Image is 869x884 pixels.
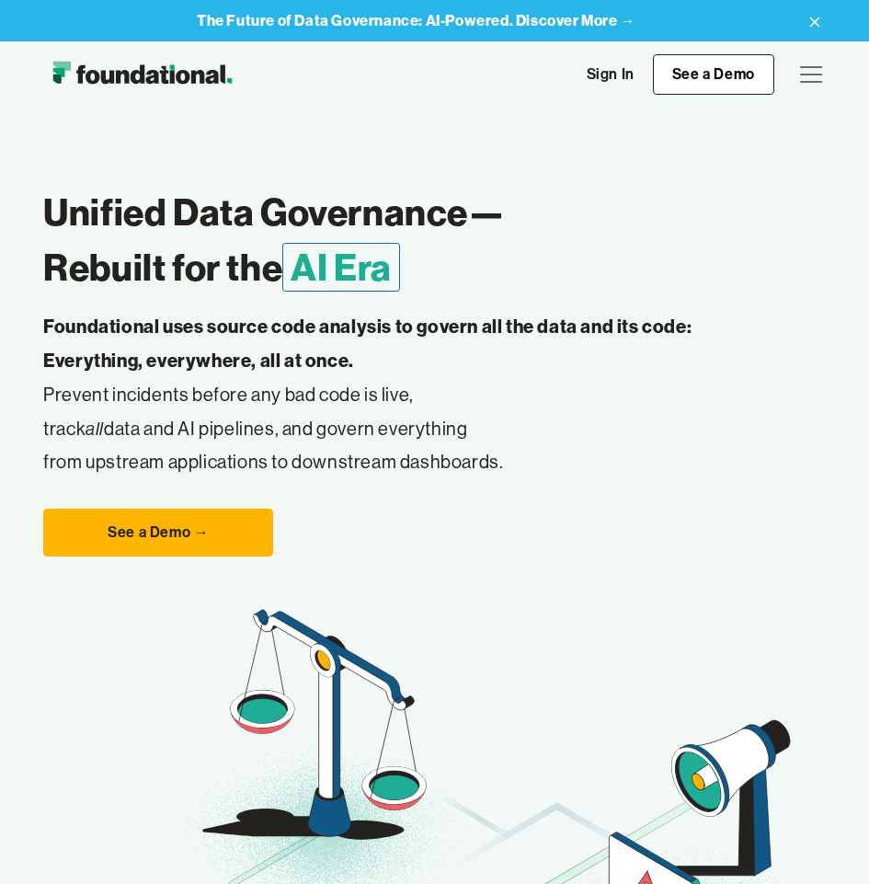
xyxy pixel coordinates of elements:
[43,185,826,295] h1: Unified Data Governance— Rebuilt for the
[197,12,635,29] a: The Future of Data Governance: AI-Powered. Discover More →
[789,52,826,97] div: menu
[86,417,104,440] em: all
[43,56,241,93] a: home
[43,509,273,557] a: See a Demo →
[568,55,653,94] a: Sign In
[43,310,749,479] p: Prevent incidents before any bad code is live, track data and AI pipelines, and govern everything...
[777,796,869,884] iframe: Chat Widget
[43,315,692,372] strong: Foundational uses source code analysis to govern all the data and its code: Everything, everywher...
[282,243,400,292] span: AI Era
[43,56,241,93] img: Foundational Logo
[653,54,774,95] a: See a Demo
[197,11,635,29] strong: The Future of Data Governance: AI-Powered. Discover More →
